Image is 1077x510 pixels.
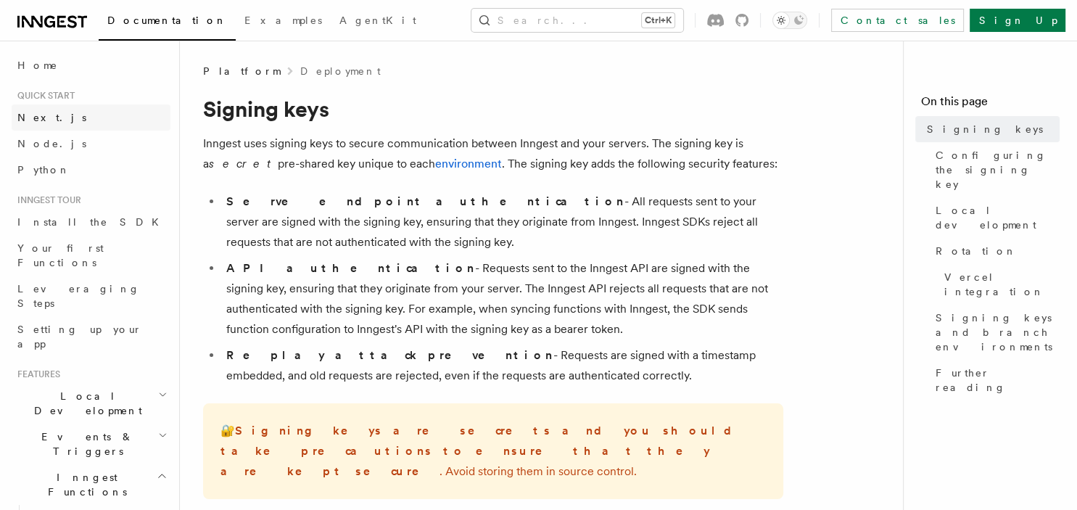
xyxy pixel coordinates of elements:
[12,369,60,380] span: Features
[17,112,86,123] span: Next.js
[12,464,170,505] button: Inngest Functions
[642,13,674,28] kbd: Ctrl+K
[12,470,157,499] span: Inngest Functions
[236,4,331,39] a: Examples
[226,194,624,208] strong: Serve endpoint authentication
[220,424,743,478] strong: Signing keys are secrets and you should take precautions to ensure that they are kept secure
[831,9,964,32] a: Contact sales
[17,242,104,268] span: Your first Functions
[936,203,1060,232] span: Local development
[12,389,158,418] span: Local Development
[222,192,783,252] li: - All requests sent to your server are signed with the signing key, ensuring that they originate ...
[12,209,170,235] a: Install the SDK
[12,424,170,464] button: Events & Triggers
[203,96,783,122] h1: Signing keys
[930,238,1060,264] a: Rotation
[209,157,278,170] em: secret
[936,244,1017,258] span: Rotation
[226,348,553,362] strong: Replay attack prevention
[339,15,416,26] span: AgentKit
[12,316,170,357] a: Setting up your app
[930,360,1060,400] a: Further reading
[930,197,1060,238] a: Local development
[12,104,170,131] a: Next.js
[331,4,425,39] a: AgentKit
[17,164,70,176] span: Python
[17,138,86,149] span: Node.js
[944,270,1060,299] span: Vercel integration
[226,261,475,275] strong: API authentication
[222,258,783,340] li: - Requests sent to the Inngest API are signed with the signing key, ensuring that they originate ...
[12,131,170,157] a: Node.js
[220,421,766,482] p: 🔐 . Avoid storing them in source control.
[930,142,1060,197] a: Configuring the signing key
[244,15,322,26] span: Examples
[12,429,158,458] span: Events & Triggers
[936,148,1060,192] span: Configuring the signing key
[107,15,227,26] span: Documentation
[921,116,1060,142] a: Signing keys
[12,383,170,424] button: Local Development
[12,276,170,316] a: Leveraging Steps
[17,216,168,228] span: Install the SDK
[921,93,1060,116] h4: On this page
[936,366,1060,395] span: Further reading
[938,264,1060,305] a: Vercel integration
[12,194,81,206] span: Inngest tour
[300,64,381,78] a: Deployment
[222,345,783,386] li: - Requests are signed with a timestamp embedded, and old requests are rejected, even if the reque...
[12,90,75,102] span: Quick start
[435,157,502,170] a: environment
[772,12,807,29] button: Toggle dark mode
[17,324,142,350] span: Setting up your app
[12,157,170,183] a: Python
[203,133,783,174] p: Inngest uses signing keys to secure communication between Inngest and your servers. The signing k...
[99,4,236,41] a: Documentation
[930,305,1060,360] a: Signing keys and branch environments
[936,310,1060,354] span: Signing keys and branch environments
[17,283,140,309] span: Leveraging Steps
[12,235,170,276] a: Your first Functions
[927,122,1043,136] span: Signing keys
[970,9,1065,32] a: Sign Up
[203,64,280,78] span: Platform
[471,9,683,32] button: Search...Ctrl+K
[17,58,58,73] span: Home
[12,52,170,78] a: Home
